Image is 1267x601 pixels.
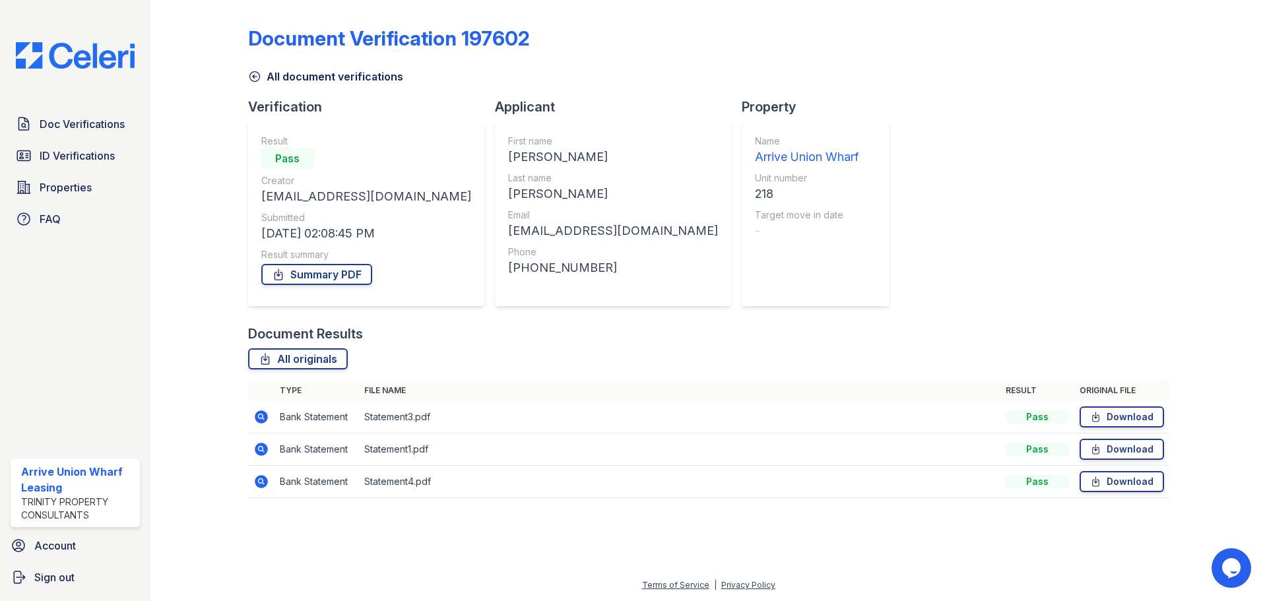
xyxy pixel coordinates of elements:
[21,464,135,495] div: Arrive Union Wharf Leasing
[261,174,471,187] div: Creator
[275,401,359,433] td: Bank Statement
[275,433,359,466] td: Bank Statement
[1080,471,1164,492] a: Download
[755,208,859,222] div: Target move in date
[248,325,363,343] div: Document Results
[5,532,145,559] a: Account
[11,142,140,169] a: ID Verifications
[755,135,859,166] a: Name Arrive Union Wharf
[359,466,1000,498] td: Statement4.pdf
[742,98,900,116] div: Property
[261,135,471,148] div: Result
[508,185,718,203] div: [PERSON_NAME]
[248,69,403,84] a: All document verifications
[755,222,859,240] div: -
[508,208,718,222] div: Email
[755,148,859,166] div: Arrive Union Wharf
[34,569,75,585] span: Sign out
[508,245,718,259] div: Phone
[11,206,140,232] a: FAQ
[5,42,145,69] img: CE_Logo_Blue-a8612792a0a2168367f1c8372b55b34899dd931a85d93a1a3d3e32e68fde9ad4.png
[40,179,92,195] span: Properties
[34,538,76,554] span: Account
[261,248,471,261] div: Result summary
[714,580,717,590] div: |
[1074,380,1169,401] th: Original file
[1006,475,1069,488] div: Pass
[261,187,471,206] div: [EMAIL_ADDRESS][DOMAIN_NAME]
[1006,443,1069,456] div: Pass
[755,172,859,185] div: Unit number
[495,98,742,116] div: Applicant
[248,26,530,50] div: Document Verification 197602
[21,495,135,522] div: Trinity Property Consultants
[11,111,140,137] a: Doc Verifications
[248,348,348,369] a: All originals
[1212,548,1254,588] iframe: chat widget
[275,380,359,401] th: Type
[40,148,115,164] span: ID Verifications
[248,98,495,116] div: Verification
[261,211,471,224] div: Submitted
[755,185,859,203] div: 218
[261,224,471,243] div: [DATE] 02:08:45 PM
[5,564,145,590] a: Sign out
[1080,406,1164,427] a: Download
[359,401,1000,433] td: Statement3.pdf
[721,580,775,590] a: Privacy Policy
[40,211,61,227] span: FAQ
[1080,439,1164,460] a: Download
[1000,380,1074,401] th: Result
[642,580,709,590] a: Terms of Service
[508,135,718,148] div: First name
[755,135,859,148] div: Name
[359,380,1000,401] th: File name
[508,148,718,166] div: [PERSON_NAME]
[508,172,718,185] div: Last name
[508,259,718,277] div: [PHONE_NUMBER]
[1006,410,1069,424] div: Pass
[261,148,314,169] div: Pass
[275,466,359,498] td: Bank Statement
[508,222,718,240] div: [EMAIL_ADDRESS][DOMAIN_NAME]
[40,116,125,132] span: Doc Verifications
[11,174,140,201] a: Properties
[359,433,1000,466] td: Statement1.pdf
[261,264,372,285] a: Summary PDF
